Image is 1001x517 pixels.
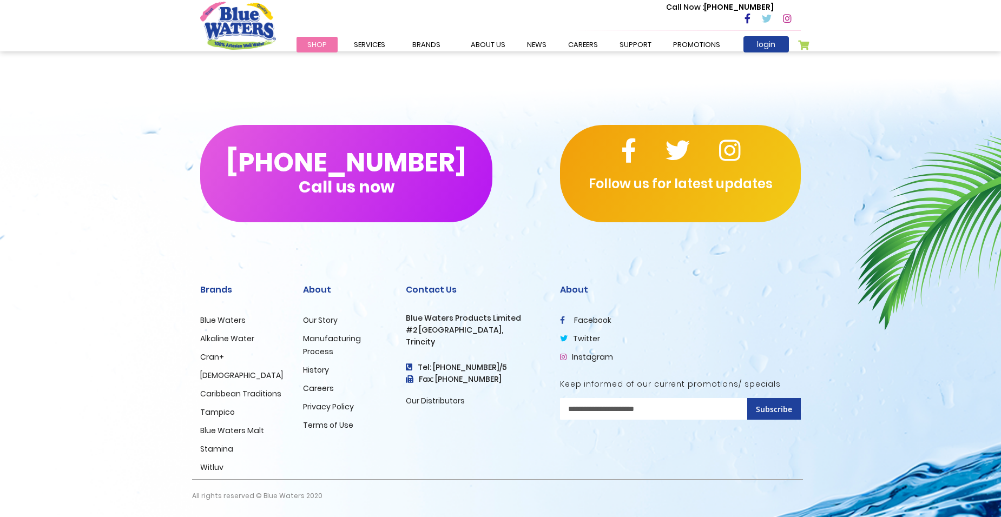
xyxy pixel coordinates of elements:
[609,37,662,52] a: support
[743,36,789,52] a: login
[406,375,544,384] h3: Fax: [PHONE_NUMBER]
[406,337,544,347] h3: Trincity
[200,443,233,454] a: Stamina
[200,407,235,417] a: Tampico
[460,37,516,52] a: about us
[662,37,731,52] a: Promotions
[406,363,544,372] h4: Tel: [PHONE_NUMBER]/5
[200,388,281,399] a: Caribbean Traditions
[412,39,440,50] span: Brands
[200,2,276,49] a: store logo
[406,314,544,323] h3: Blue Waters Products Limited
[200,370,283,381] a: [DEMOGRAPHIC_DATA]
[560,284,801,295] h2: About
[200,352,224,362] a: Cran+
[560,315,611,326] a: facebook
[303,364,329,375] a: History
[192,480,322,512] p: All rights reserved © Blue Waters 2020
[354,39,385,50] span: Services
[560,352,613,362] a: Instagram
[303,383,334,394] a: Careers
[557,37,609,52] a: careers
[303,284,390,295] h2: About
[666,2,774,13] p: [PHONE_NUMBER]
[200,462,223,473] a: Witluv
[516,37,557,52] a: News
[560,380,801,389] h5: Keep informed of our current promotions/ specials
[560,174,801,194] p: Follow us for latest updates
[406,326,544,335] h3: #2 [GEOGRAPHIC_DATA],
[303,420,353,430] a: Terms of Use
[200,425,264,436] a: Blue Waters Malt
[747,398,801,420] button: Subscribe
[560,333,600,344] a: twitter
[303,333,361,357] a: Manufacturing Process
[406,395,465,406] a: Our Distributors
[200,125,492,222] button: [PHONE_NUMBER]Call us now
[307,39,327,50] span: Shop
[756,404,792,414] span: Subscribe
[406,284,544,295] h2: Contact Us
[303,401,354,412] a: Privacy Policy
[200,284,287,295] h2: Brands
[200,333,254,344] a: Alkaline Water
[299,184,394,190] span: Call us now
[200,315,246,326] a: Blue Waters
[303,315,338,326] a: Our Story
[666,2,704,12] span: Call Now :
